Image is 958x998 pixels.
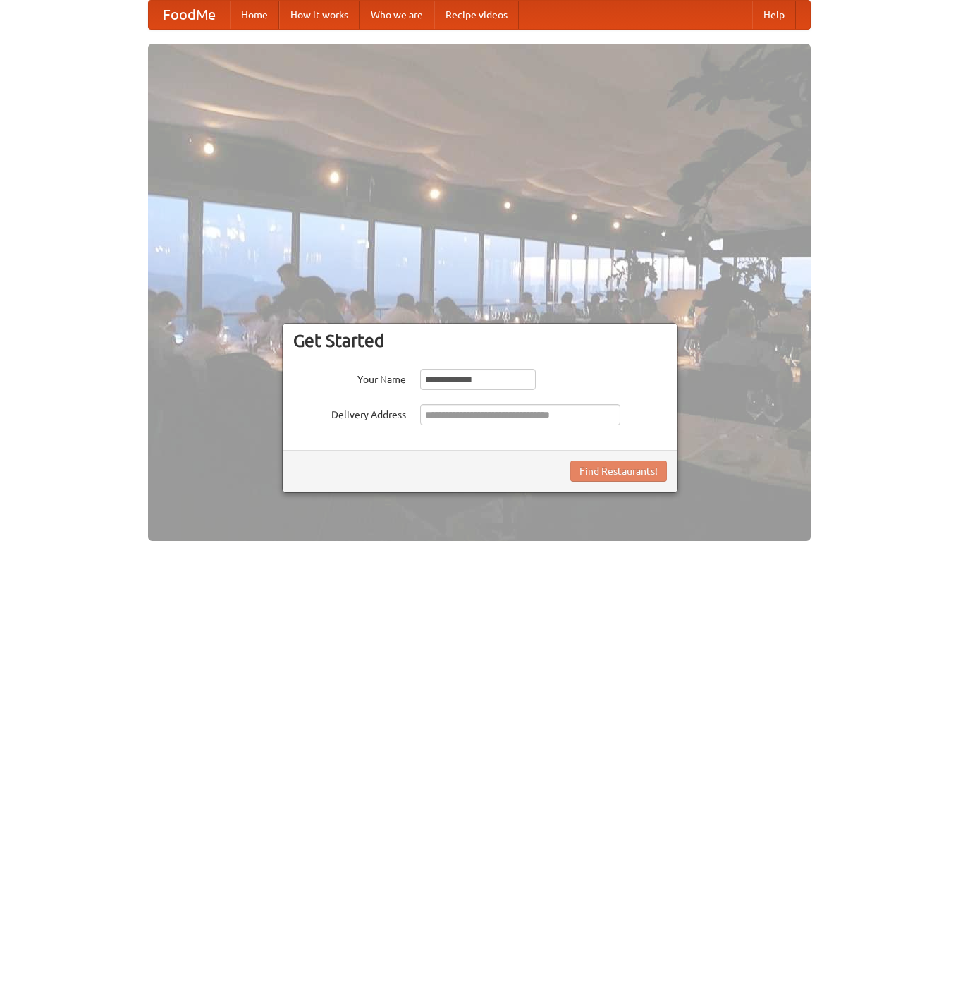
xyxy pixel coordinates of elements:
[293,404,406,422] label: Delivery Address
[434,1,519,29] a: Recipe videos
[230,1,279,29] a: Home
[149,1,230,29] a: FoodMe
[293,330,667,351] h3: Get Started
[293,369,406,387] label: Your Name
[360,1,434,29] a: Who we are
[570,461,667,482] button: Find Restaurants!
[752,1,796,29] a: Help
[279,1,360,29] a: How it works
